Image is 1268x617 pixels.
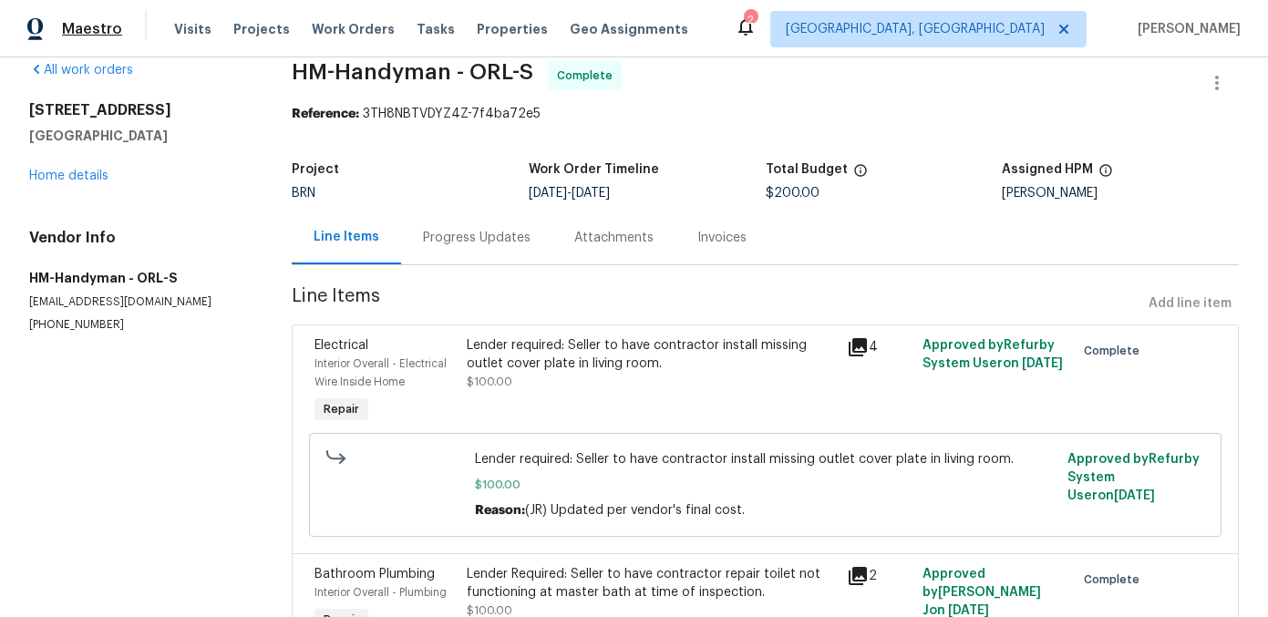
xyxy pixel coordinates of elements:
[316,400,366,418] span: Repair
[314,587,447,598] span: Interior Overall - Plumbing
[417,23,455,36] span: Tasks
[1002,187,1239,200] div: [PERSON_NAME]
[174,20,211,38] span: Visits
[467,565,836,602] div: Lender Required: Seller to have contractor repair toilet not functioning at master bath at time o...
[292,287,1141,321] span: Line Items
[314,228,379,246] div: Line Items
[766,187,820,200] span: $200.00
[29,229,248,247] h4: Vendor Info
[233,20,290,38] span: Projects
[292,61,533,83] span: HM-Handyman - ORL-S
[29,294,248,310] p: [EMAIL_ADDRESS][DOMAIN_NAME]
[923,339,1063,370] span: Approved by Refurby System User on
[475,476,1057,494] span: $100.00
[1098,163,1113,187] span: The hpm assigned to this work order.
[475,450,1057,468] span: Lender required: Seller to have contractor install missing outlet cover plate in living room.
[314,358,447,387] span: Interior Overall - Electrical Wire Inside Home
[847,565,912,587] div: 2
[572,187,610,200] span: [DATE]
[62,20,122,38] span: Maestro
[948,604,989,617] span: [DATE]
[314,568,435,581] span: Bathroom Plumbing
[1114,489,1155,502] span: [DATE]
[475,504,525,517] span: Reason:
[847,336,912,358] div: 4
[292,163,339,176] h5: Project
[423,229,531,247] div: Progress Updates
[574,229,654,247] div: Attachments
[292,108,359,120] b: Reference:
[312,20,395,38] span: Work Orders
[467,605,512,616] span: $100.00
[1084,342,1147,360] span: Complete
[292,105,1239,123] div: 3TH8NBTVDYZ4Z-7f4ba72e5
[1084,571,1147,589] span: Complete
[744,11,757,29] div: 2
[29,317,248,333] p: [PHONE_NUMBER]
[766,163,848,176] h5: Total Budget
[786,20,1045,38] span: [GEOGRAPHIC_DATA], [GEOGRAPHIC_DATA]
[557,67,620,85] span: Complete
[1022,357,1063,370] span: [DATE]
[529,187,610,200] span: -
[29,269,248,287] h5: HM-Handyman - ORL-S
[29,127,248,145] h5: [GEOGRAPHIC_DATA]
[853,163,868,187] span: The total cost of line items that have been proposed by Opendoor. This sum includes line items th...
[29,170,108,182] a: Home details
[467,336,836,373] div: Lender required: Seller to have contractor install missing outlet cover plate in living room.
[467,376,512,387] span: $100.00
[923,568,1041,617] span: Approved by [PERSON_NAME] J on
[525,504,745,517] span: (JR) Updated per vendor's final cost.
[314,339,368,352] span: Electrical
[1067,453,1200,502] span: Approved by Refurby System User on
[697,229,747,247] div: Invoices
[292,187,315,200] span: BRN
[529,163,659,176] h5: Work Order Timeline
[29,64,133,77] a: All work orders
[1130,20,1241,38] span: [PERSON_NAME]
[570,20,688,38] span: Geo Assignments
[29,101,248,119] h2: [STREET_ADDRESS]
[477,20,548,38] span: Properties
[529,187,567,200] span: [DATE]
[1002,163,1093,176] h5: Assigned HPM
